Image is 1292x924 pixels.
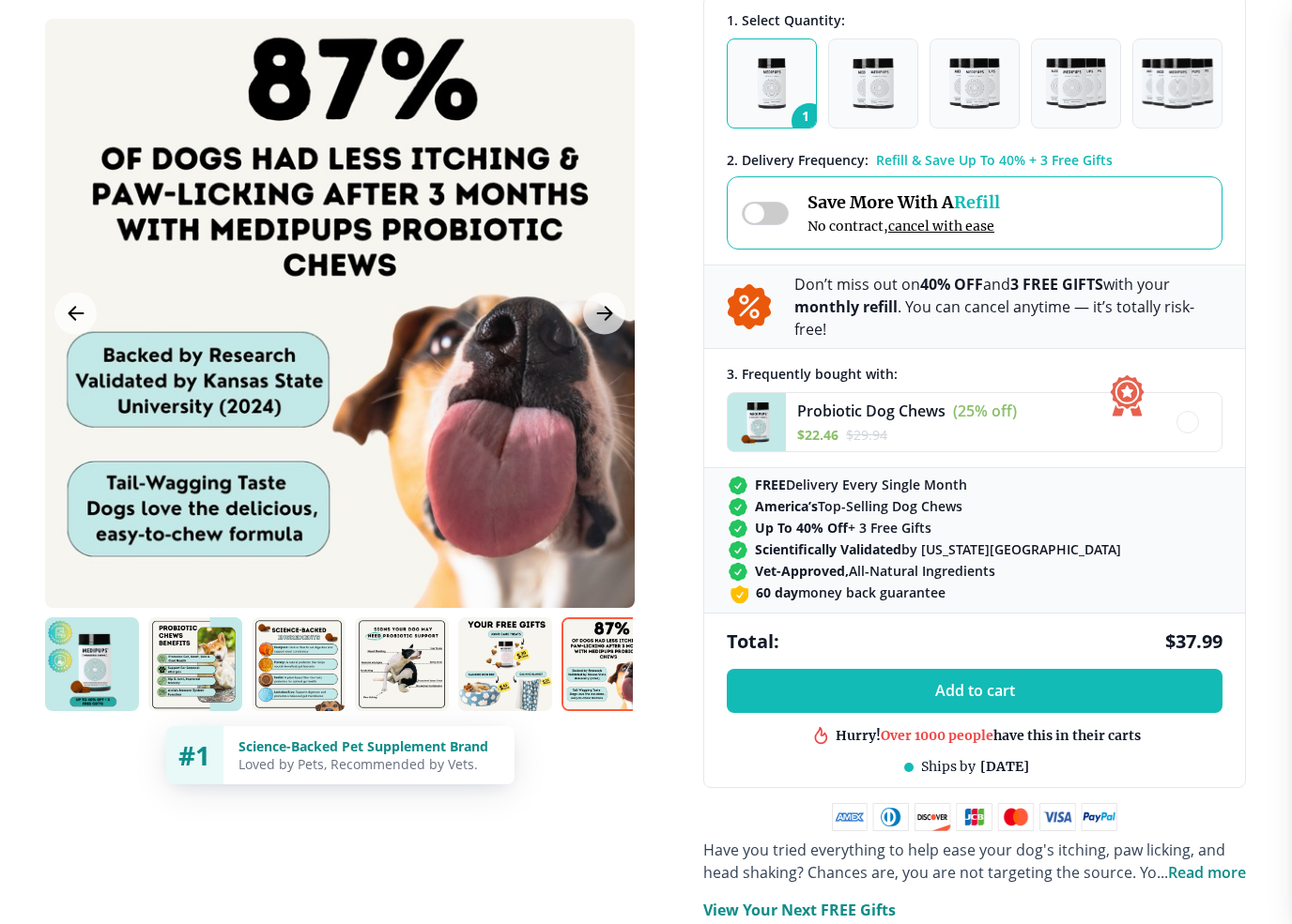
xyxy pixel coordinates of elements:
b: 3 FREE GIFTS [1010,274,1103,295]
span: Add to cart [935,682,1015,700]
span: All-Natural Ingredients [755,562,995,580]
span: 1 [792,103,827,139]
button: 1 [727,38,817,129]
span: $ 29.94 [846,426,887,444]
strong: Scientifically Validated [755,540,901,558]
button: Next Image [583,292,625,334]
span: Save More With A [807,191,1000,213]
p: Don’t miss out on and with your . You can cancel anytime — it’s totally risk-free! [794,273,1223,341]
button: Previous Image [54,292,97,334]
b: monthly refill [794,296,898,317]
span: Probiotic Dog Chews [797,401,946,421]
img: Pack of 1 - Natural Dog Supplements [758,58,787,109]
span: 2 . Delivery Frequency: [727,151,869,169]
span: head shaking? Chances are, you are not targeting the source. Yo [703,862,1157,883]
span: ... [1157,862,1246,883]
div: Hurry! have this in their carts [836,726,1141,744]
img: Probiotic Dog Chews | Natural Dog Supplements [148,617,242,711]
span: Ships by [921,758,976,775]
span: money back guarantee [756,583,946,601]
span: Read more [1168,862,1246,883]
span: Delivery Every Single Month [755,476,967,493]
img: Pack of 4 - Natural Dog Supplements [1046,58,1105,109]
span: Total: [727,629,779,654]
span: #1 [178,737,210,773]
span: $ 22.46 [797,426,838,444]
img: Probiotic Dog Chews - Medipups [728,393,786,451]
span: Have you tried everything to help ease your dog's itching, paw licking, and [703,840,1225,860]
div: Science-Backed Pet Supplement Brand [238,737,500,755]
div: 1. Select Quantity: [727,11,1223,29]
span: No contract, [807,218,1000,235]
img: Pack of 5 - Natural Dog Supplements [1142,58,1214,109]
span: (25% off) [953,401,1017,421]
strong: 60 day [756,583,798,601]
span: cancel with ease [888,218,994,235]
span: $ 37.99 [1165,629,1223,654]
img: payment methods [832,803,1117,831]
img: Pack of 3 - Natural Dog Supplements [949,58,1000,109]
p: View Your Next FREE Gifts [703,899,896,921]
span: + 3 Free Gifts [755,519,931,537]
span: 3 . Frequently bought with: [727,365,898,383]
span: Refill & Save Up To 40% + 3 Free Gifts [876,151,1113,169]
img: Probiotic Dog Chews | Natural Dog Supplements [458,617,552,711]
img: Probiotic Dog Chews | Natural Dog Supplements [252,617,346,711]
span: Over 1000 people [881,726,993,743]
strong: Up To 40% Off [755,519,848,537]
img: Pack of 2 - Natural Dog Supplements [853,58,894,109]
img: Probiotic Dog Chews | Natural Dog Supplements [45,617,139,711]
strong: FREE [755,476,786,493]
span: Top-Selling Dog Chews [755,497,962,515]
strong: America’s [755,497,818,515]
strong: Vet-Approved, [755,562,849,580]
span: [DATE] [980,758,1029,775]
b: 40% OFF [920,274,983,295]
span: by [US_STATE][GEOGRAPHIC_DATA] [755,540,1121,558]
button: Add to cart [727,669,1223,713]
img: Probiotic Dog Chews | Natural Dog Supplements [561,617,655,711]
div: Loved by Pets, Recommended by Vets. [238,755,500,773]
img: Probiotic Dog Chews | Natural Dog Supplements [355,617,449,711]
span: Refill [954,191,1000,213]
